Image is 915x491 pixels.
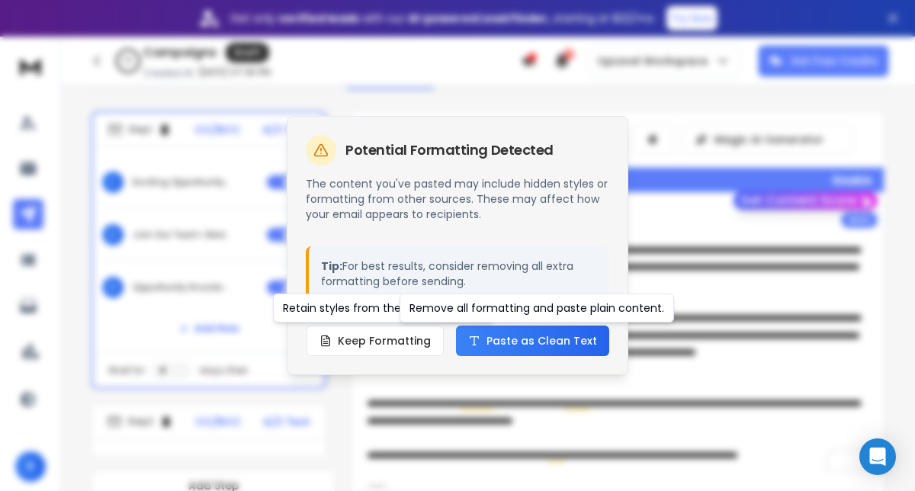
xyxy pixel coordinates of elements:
[859,438,896,475] div: Open Intercom Messenger
[456,326,609,356] button: Paste as Clean Text
[321,258,342,274] strong: Tip:
[307,326,444,356] button: Keep Formatting
[321,258,597,289] p: For best results, consider removing all extra formatting before sending.
[273,294,494,323] div: Retain styles from the original source.
[306,176,609,222] p: The content you've pasted may include hidden styles or formatting from other sources. These may a...
[400,294,674,323] div: Remove all formatting and paste plain content.
[345,143,554,157] h2: Potential Formatting Detected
